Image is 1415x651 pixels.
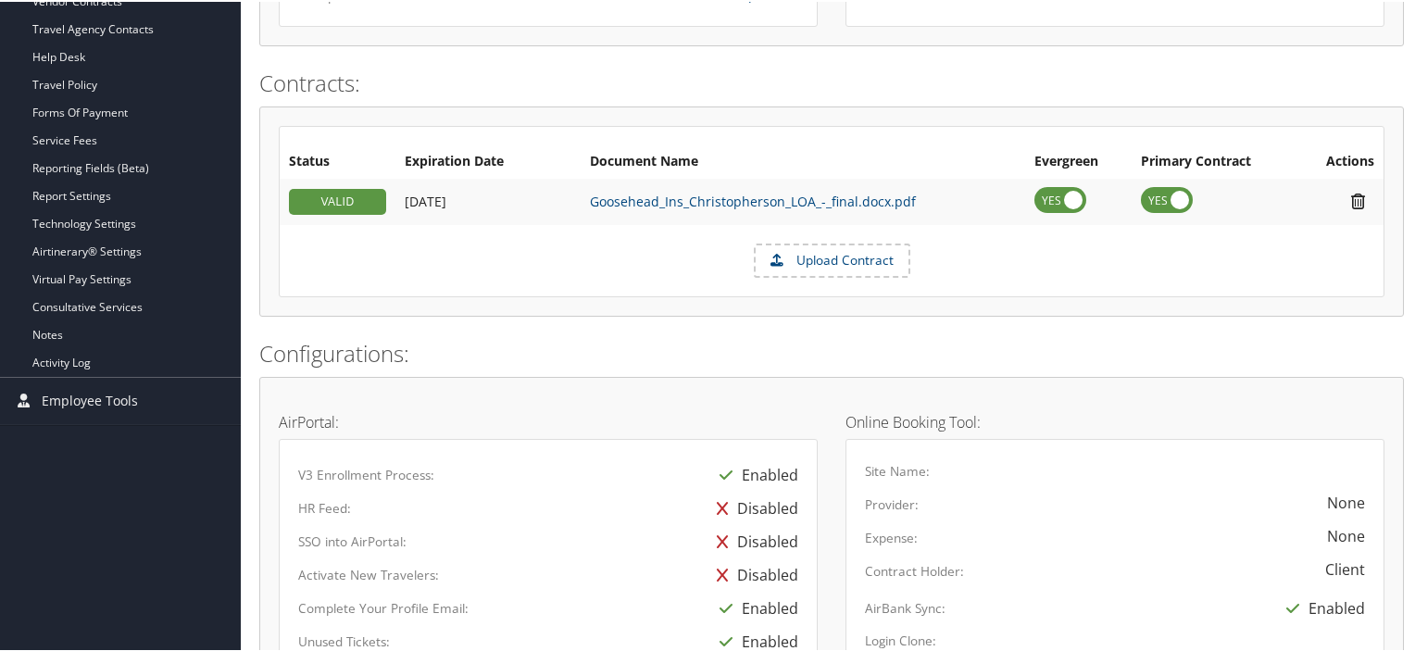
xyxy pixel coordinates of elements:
[710,590,798,623] div: Enabled
[280,144,395,177] th: Status
[865,560,964,579] label: Contract Holder:
[298,531,407,549] label: SSO into AirPortal:
[865,460,930,479] label: Site Name:
[865,527,918,545] label: Expense:
[1297,144,1384,177] th: Actions
[1025,144,1132,177] th: Evergreen
[298,497,351,516] label: HR Feed:
[865,630,936,648] label: Login Clone:
[298,631,390,649] label: Unused Tickets:
[298,464,434,482] label: V3 Enrollment Process:
[298,597,469,616] label: Complete Your Profile Email:
[1327,490,1365,512] div: None
[298,564,439,582] label: Activate New Travelers:
[590,191,916,208] a: Goosehead_Ins_Christopherson_LOA_-_final.docx.pdf
[405,192,571,208] div: Add/Edit Date
[1277,590,1365,623] div: Enabled
[756,244,908,275] label: Upload Contract
[405,191,446,208] span: [DATE]
[259,336,1404,368] h2: Configurations:
[1327,523,1365,545] div: None
[1325,557,1365,579] div: Client
[289,187,386,213] div: VALID
[279,413,818,428] h4: AirPortal:
[1342,190,1374,209] i: Remove Contract
[865,597,945,616] label: AirBank Sync:
[710,457,798,490] div: Enabled
[42,376,138,422] span: Employee Tools
[865,494,919,512] label: Provider:
[1132,144,1297,177] th: Primary Contract
[707,557,798,590] div: Disabled
[707,523,798,557] div: Disabled
[259,66,1404,97] h2: Contracts:
[581,144,1025,177] th: Document Name
[707,490,798,523] div: Disabled
[845,413,1384,428] h4: Online Booking Tool:
[395,144,581,177] th: Expiration Date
